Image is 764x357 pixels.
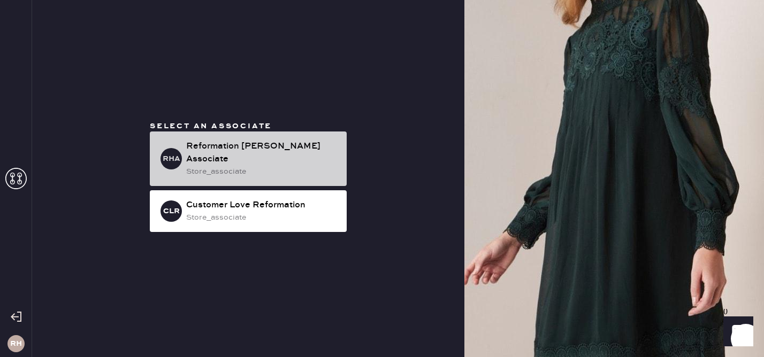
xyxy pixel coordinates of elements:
[150,121,272,131] span: Select an associate
[186,199,338,212] div: Customer Love Reformation
[713,309,759,355] iframe: Front Chat
[10,340,22,347] h3: RH
[186,166,338,177] div: store_associate
[186,140,338,166] div: Reformation [PERSON_NAME] Associate
[163,207,180,215] h3: CLR
[186,212,338,223] div: store_associate
[163,155,180,162] h3: RHA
